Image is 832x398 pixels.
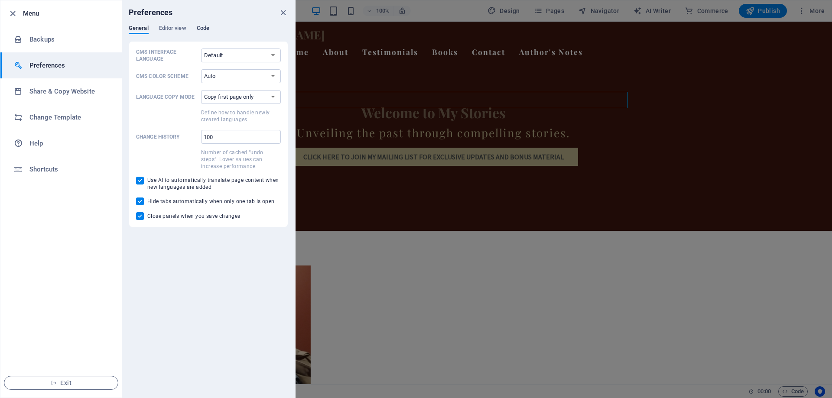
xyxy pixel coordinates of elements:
span: General [129,23,149,35]
h6: Menu [23,8,115,19]
select: CMS Interface Language [201,49,281,62]
h6: Help [29,138,110,149]
div: Preferences [129,25,288,41]
span: Use AI to automatically translate page content when new languages are added [147,177,281,191]
button: close [278,7,288,18]
span: Exit [11,379,111,386]
p: CMS Interface Language [136,49,198,62]
img: logo_orange.svg [14,14,21,21]
h6: Change Template [29,112,110,123]
img: website_grey.svg [14,23,21,29]
button: 1 [20,320,31,322]
select: Language Copy ModeDefine how to handle newly created languages. [201,90,281,104]
div: Domain Overview [33,51,78,57]
img: tab_domain_overview_orange.svg [23,50,30,57]
div: v 4.0.25 [24,14,42,21]
p: Number of cached “undo steps”. Lower values can increase performance. [201,149,281,170]
button: 2 [20,330,31,332]
p: Define how to handle newly created languages. [201,109,281,123]
span: Hide tabs automatically when only one tab is open [147,198,275,205]
input: Change historyNumber of cached “undo steps”. Lower values can increase performance. [201,130,281,144]
img: tab_keywords_by_traffic_grey.svg [86,50,93,57]
button: Exit [4,376,118,390]
button: 4 [20,351,31,353]
h6: Share & Copy Website [29,86,110,97]
a: Help [0,130,122,156]
p: Change history [136,133,198,140]
select: CMS Color Scheme [201,69,281,83]
h6: Backups [29,34,110,45]
div: Keywords by Traffic [96,51,146,57]
h6: Preferences [129,7,173,18]
div: Domain: [DOMAIN_NAME] [23,23,95,29]
span: Code [197,23,209,35]
h6: Shortcuts [29,164,110,175]
button: 3 [20,340,31,343]
span: Close panels when you save changes [147,213,240,220]
h6: Preferences [29,60,110,71]
span: Editor view [159,23,186,35]
p: CMS Color Scheme [136,73,198,80]
button: 5 [20,361,31,363]
p: Language Copy Mode [136,94,198,100]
